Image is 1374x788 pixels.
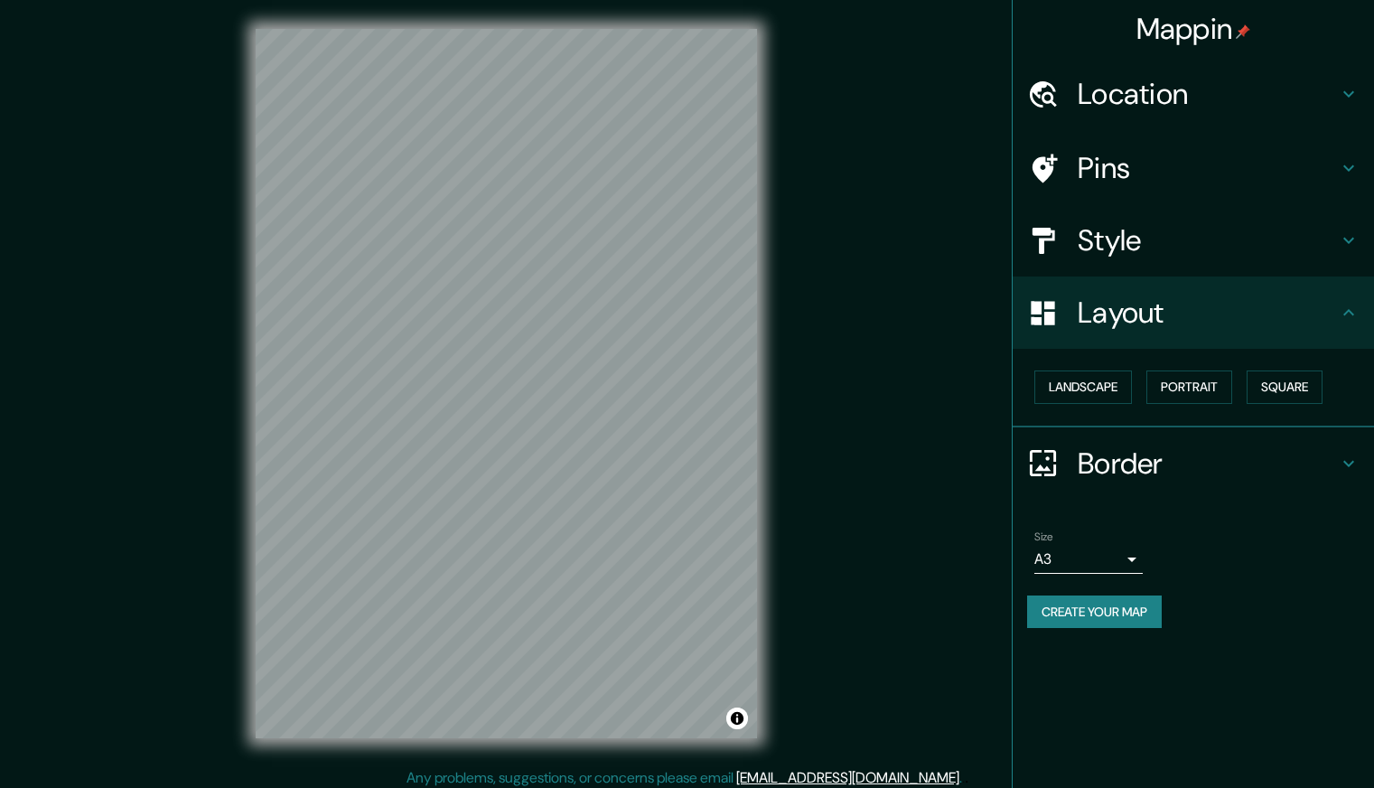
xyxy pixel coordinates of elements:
[1013,277,1374,349] div: Layout
[1078,76,1338,112] h4: Location
[1078,295,1338,331] h4: Layout
[1146,371,1232,404] button: Portrait
[736,768,959,787] a: [EMAIL_ADDRESS][DOMAIN_NAME]
[1247,371,1323,404] button: Square
[256,29,757,738] canvas: Map
[1078,150,1338,186] h4: Pins
[1236,24,1250,39] img: pin-icon.png
[1013,204,1374,277] div: Style
[1013,132,1374,204] div: Pins
[726,708,748,729] button: Toggle attribution
[1027,596,1162,629] button: Create your map
[1034,371,1132,404] button: Landscape
[1078,222,1338,258] h4: Style
[1136,11,1251,47] h4: Mappin
[1013,58,1374,130] div: Location
[1034,529,1053,544] label: Size
[1213,718,1354,768] iframe: Help widget launcher
[1013,427,1374,500] div: Border
[1078,446,1338,482] h4: Border
[1034,545,1143,574] div: A3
